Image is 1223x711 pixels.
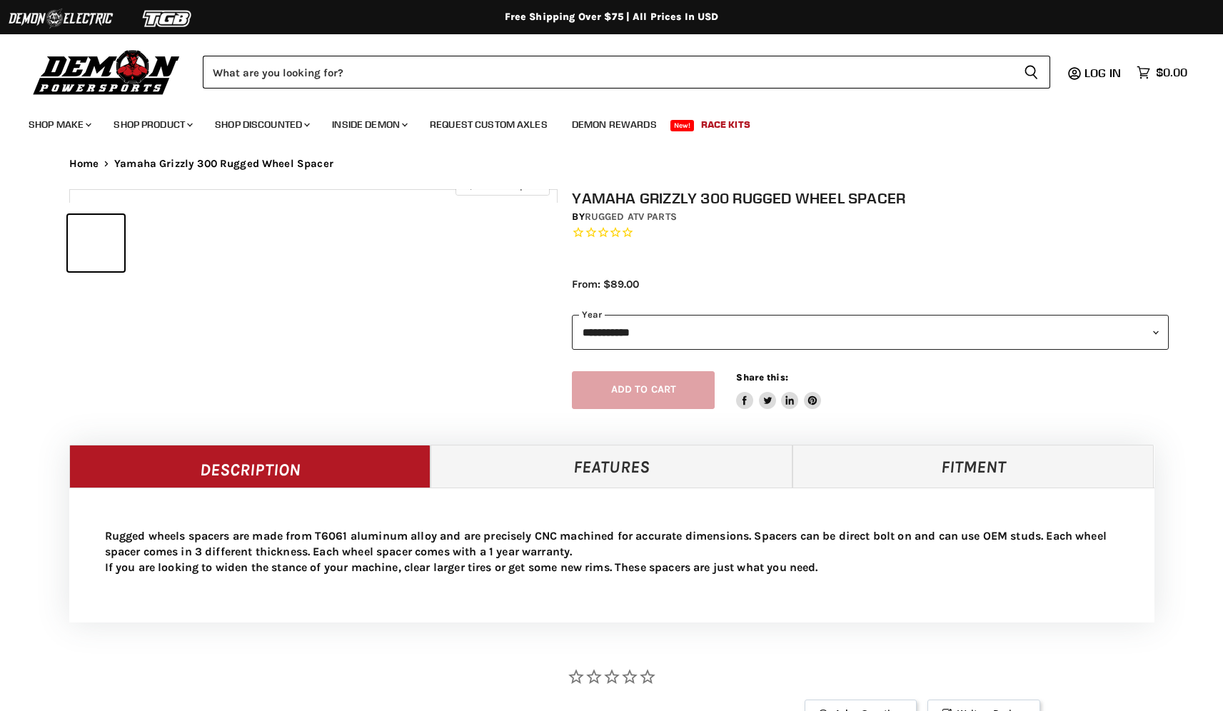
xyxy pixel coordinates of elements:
[41,11,1183,24] div: Free Shipping Over $75 | All Prices In USD
[114,5,221,32] img: TGB Logo 2
[792,445,1154,488] a: Fitment
[1156,66,1187,79] span: $0.00
[69,445,431,488] a: Description
[670,120,695,131] span: New!
[561,110,668,139] a: Demon Rewards
[572,189,1169,207] h1: Yamaha Grizzly 300 Rugged Wheel Spacer
[1012,56,1050,89] button: Search
[69,158,99,170] a: Home
[29,46,185,97] img: Demon Powersports
[572,226,1169,241] span: Rated 0.0 out of 5 stars 0 reviews
[572,278,639,291] span: From: $89.00
[1129,62,1194,83] a: $0.00
[189,215,246,271] button: Yamaha Grizzly 300 Rugged Wheel Spacer thumbnail
[68,215,124,271] button: Yamaha Grizzly 300 Rugged Wheel Spacer thumbnail
[572,209,1169,225] div: by
[18,110,100,139] a: Shop Make
[41,158,1183,170] nav: Breadcrumbs
[1084,66,1121,80] span: Log in
[129,215,185,271] button: Yamaha Grizzly 300 Rugged Wheel Spacer thumbnail
[736,371,821,409] aside: Share this:
[736,372,787,383] span: Share this:
[203,56,1012,89] input: Search
[572,315,1169,350] select: year
[419,110,558,139] a: Request Custom Axles
[431,445,792,488] a: Features
[463,180,542,191] span: Click to expand
[585,211,677,223] a: Rugged ATV Parts
[204,110,318,139] a: Shop Discounted
[1078,66,1129,79] a: Log in
[103,110,201,139] a: Shop Product
[114,158,333,170] span: Yamaha Grizzly 300 Rugged Wheel Spacer
[7,5,114,32] img: Demon Electric Logo 2
[203,56,1050,89] form: Product
[105,528,1119,575] p: Rugged wheels spacers are made from T6061 aluminum alloy and are precisely CNC machined for accur...
[321,110,416,139] a: Inside Demon
[18,104,1184,139] ul: Main menu
[690,110,761,139] a: Race Kits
